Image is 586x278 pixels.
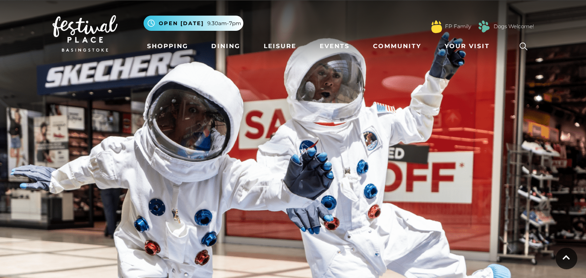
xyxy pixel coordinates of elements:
[52,15,118,52] img: Festival Place Logo
[207,20,241,27] span: 9.30am-7pm
[144,38,192,54] a: Shopping
[494,23,534,30] a: Dogs Welcome!
[144,16,243,31] button: Open [DATE] 9.30am-7pm
[316,38,353,54] a: Events
[441,38,498,54] a: Your Visit
[260,38,300,54] a: Leisure
[208,38,244,54] a: Dining
[370,38,425,54] a: Community
[445,23,471,30] a: FP Family
[445,42,490,51] span: Your Visit
[159,20,204,27] span: Open [DATE]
